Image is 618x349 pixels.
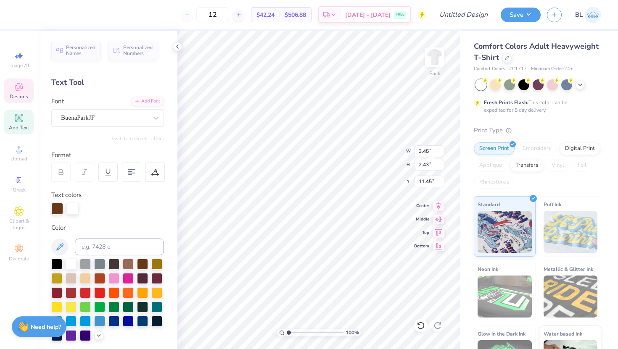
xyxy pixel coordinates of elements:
strong: Fresh Prints Flash: [484,99,528,106]
span: # C1717 [509,66,527,73]
span: Comfort Colors Adult Heavyweight T-Shirt [474,41,599,63]
span: Middle [414,216,429,222]
input: e.g. 7428 c [75,239,164,255]
span: Personalized Numbers [123,45,153,56]
span: Comfort Colors [474,66,505,73]
div: Screen Print [474,142,515,155]
span: Minimum Order: 24 + [531,66,573,73]
span: Puff Ink [544,200,561,209]
span: 100 % [346,329,359,336]
label: Text colors [51,190,82,200]
img: Neon Ink [478,276,532,318]
span: $506.88 [285,10,306,19]
div: Color [51,223,164,233]
span: Water based Ink [544,329,582,338]
img: Puff Ink [544,211,598,253]
img: Baylor Lawson [585,7,601,23]
span: Top [414,230,429,236]
span: Greek [13,186,26,193]
span: Personalized Names [66,45,96,56]
input: – – [196,7,229,22]
span: [DATE] - [DATE] [345,10,391,19]
div: Transfers [510,159,544,172]
div: Text Tool [51,77,164,88]
div: Back [429,70,440,77]
div: Vinyl [546,159,570,172]
img: Standard [478,211,532,253]
span: Neon Ink [478,265,498,273]
span: $42.24 [256,10,275,19]
span: Upload [11,155,27,162]
span: Metallic & Glitter Ink [544,265,593,273]
div: Print Type [474,126,601,135]
div: Foil [572,159,592,172]
button: Switch to Greek Letters [111,135,164,142]
div: Format [51,150,165,160]
a: BL [575,7,601,23]
span: Glow in the Dark Ink [478,329,526,338]
input: Untitled Design [433,6,494,23]
span: Bottom [414,243,429,249]
div: Add Font [131,97,164,106]
span: Clipart & logos [4,218,34,231]
div: Embroidery [517,142,557,155]
label: Font [51,97,64,106]
img: Metallic & Glitter Ink [544,276,598,318]
button: Save [501,8,541,22]
span: Designs [10,93,28,100]
div: Rhinestones [474,176,515,189]
div: Digital Print [560,142,600,155]
strong: Need help? [31,323,61,331]
span: Decorate [9,255,29,262]
span: FREE [396,12,404,18]
span: BL [575,10,583,20]
span: Center [414,203,429,209]
div: Applique [474,159,507,172]
img: Back [426,49,443,66]
span: Standard [478,200,500,209]
span: Add Text [9,124,29,131]
div: This color can be expedited for 5 day delivery. [484,99,587,114]
span: Image AI [9,62,29,69]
